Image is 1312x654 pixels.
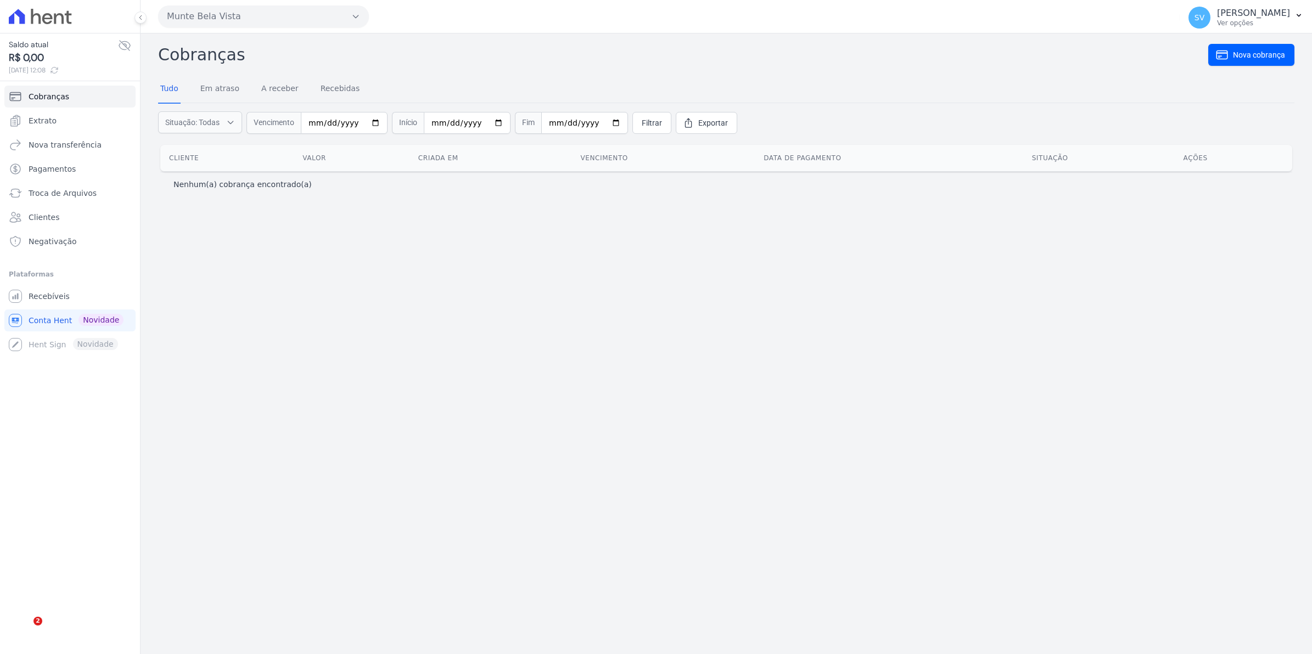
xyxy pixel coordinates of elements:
[1023,145,1175,171] th: Situação
[33,617,42,625] span: 2
[9,50,118,65] span: R$ 0,00
[29,188,97,199] span: Troca de Arquivos
[1217,19,1290,27] p: Ver opções
[676,112,737,134] a: Exportar
[4,86,136,108] a: Cobranças
[1233,49,1285,60] span: Nova cobrança
[642,117,662,128] span: Filtrar
[29,163,76,174] span: Pagamentos
[392,112,424,134] span: Início
[571,145,755,171] th: Vencimento
[29,236,77,247] span: Negativação
[4,158,136,180] a: Pagamentos
[632,112,671,134] a: Filtrar
[4,285,136,307] a: Recebíveis
[165,117,220,128] span: Situação: Todas
[1180,2,1312,33] button: SV [PERSON_NAME] Ver opções
[259,75,301,104] a: A receber
[198,75,242,104] a: Em atraso
[173,179,312,190] p: Nenhum(a) cobrança encontrado(a)
[318,75,362,104] a: Recebidas
[158,111,242,133] button: Situação: Todas
[29,115,57,126] span: Extrato
[29,291,70,302] span: Recebíveis
[11,617,37,643] iframe: Intercom live chat
[29,315,72,326] span: Conta Hent
[4,110,136,132] a: Extrato
[160,145,294,171] th: Cliente
[755,145,1023,171] th: Data de pagamento
[4,182,136,204] a: Troca de Arquivos
[1208,44,1294,66] a: Nova cobrança
[79,314,124,326] span: Novidade
[9,86,131,356] nav: Sidebar
[158,42,1208,67] h2: Cobranças
[29,91,69,102] span: Cobranças
[410,145,572,171] th: Criada em
[515,112,541,134] span: Fim
[4,230,136,252] a: Negativação
[158,75,181,104] a: Tudo
[4,206,136,228] a: Clientes
[1217,8,1290,19] p: [PERSON_NAME]
[9,39,118,50] span: Saldo atual
[29,139,102,150] span: Nova transferência
[4,134,136,156] a: Nova transferência
[9,65,118,75] span: [DATE] 12:08
[246,112,301,134] span: Vencimento
[1195,14,1204,21] span: SV
[29,212,59,223] span: Clientes
[9,268,131,281] div: Plataformas
[4,309,136,331] a: Conta Hent Novidade
[1175,145,1292,171] th: Ações
[294,145,410,171] th: Valor
[698,117,728,128] span: Exportar
[158,5,369,27] button: Munte Bela Vista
